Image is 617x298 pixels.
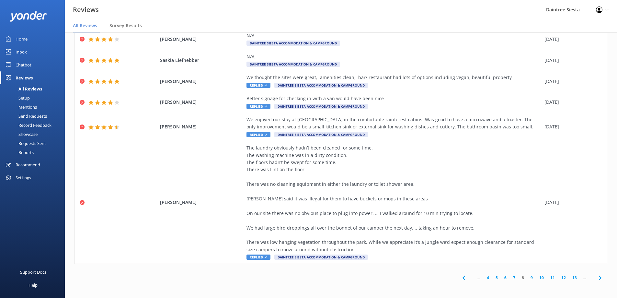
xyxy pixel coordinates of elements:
div: Chatbot [16,58,31,71]
div: Reports [4,148,34,157]
div: Home [16,32,28,45]
a: Mentions [4,102,65,112]
a: Showcase [4,130,65,139]
div: Mentions [4,102,37,112]
a: 11 [547,275,558,281]
span: Replied [246,104,270,109]
span: Replied [246,255,270,260]
span: Survey Results [109,22,142,29]
a: 13 [569,275,580,281]
span: [PERSON_NAME] [160,199,244,206]
div: We enjoyed our stay at [GEOGRAPHIC_DATA] in the comfortable rainforest cabins. Was good to have a... [246,116,541,131]
div: Better signage for checking in with a van would have been nice [246,95,541,102]
span: All Reviews [73,22,97,29]
span: Daintree Siesta Accommodation & Campground [274,83,368,88]
div: Requests Sent [4,139,46,148]
div: [DATE] [544,78,599,85]
a: 6 [501,275,510,281]
span: Daintree Siesta Accommodation & Campground [246,62,340,67]
span: [PERSON_NAME] [160,99,244,106]
div: [DATE] [544,99,599,106]
div: Reviews [16,71,33,84]
a: 8 [519,275,527,281]
img: yonder-white-logo.png [10,11,47,22]
a: 7 [510,275,519,281]
div: [DATE] [544,57,599,64]
a: Setup [4,93,65,102]
a: 10 [536,275,547,281]
span: [PERSON_NAME] [160,123,244,130]
a: Reports [4,148,65,157]
div: Help [29,279,38,292]
div: Support Docs [20,266,46,279]
div: Inbox [16,45,27,58]
span: [PERSON_NAME] [160,78,244,85]
div: [DATE] [544,123,599,130]
a: Send Requests [4,112,65,121]
a: Record Feedback [4,121,65,130]
div: N/A [246,53,541,60]
div: The laundry obviously hadn’t been cleaned for some time. The washing machine was in a dirty condi... [246,144,541,253]
span: Replied [246,83,270,88]
a: Requests Sent [4,139,65,148]
div: N/A [246,32,541,39]
div: We thought the sites were great, amenities clean, bar/ restaurant had lots of options including v... [246,74,541,81]
span: Replied [246,132,270,137]
div: [DATE] [544,36,599,43]
span: Daintree Siesta Accommodation & Campground [246,41,340,46]
span: ... [580,275,589,281]
div: All Reviews [4,84,42,93]
div: Send Requests [4,112,47,121]
span: Daintree Siesta Accommodation & Campground [274,255,368,260]
span: ... [474,275,484,281]
a: All Reviews [4,84,65,93]
span: Daintree Siesta Accommodation & Campground [274,132,368,137]
h3: Reviews [73,5,99,15]
a: 4 [484,275,492,281]
div: Recommend [16,158,40,171]
div: Showcase [4,130,38,139]
div: Setup [4,93,30,102]
div: Record Feedback [4,121,51,130]
a: 12 [558,275,569,281]
div: Settings [16,171,31,184]
span: Saskia Liefhebber [160,57,244,64]
span: Daintree Siesta Accommodation & Campground [274,104,368,109]
div: [DATE] [544,199,599,206]
a: 5 [492,275,501,281]
span: [PERSON_NAME] [160,36,244,43]
a: 9 [527,275,536,281]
